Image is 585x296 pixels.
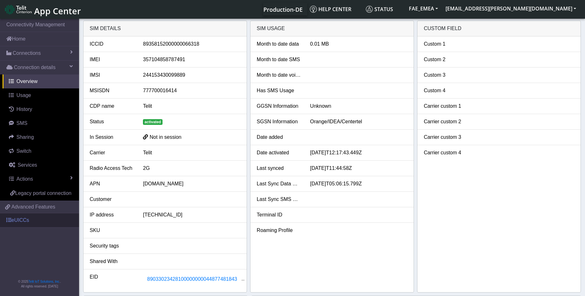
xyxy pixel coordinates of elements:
[138,102,245,110] div: Telit
[419,87,472,94] div: Custom 4
[363,3,405,16] a: Status
[34,5,81,17] span: App Center
[417,21,581,36] div: Custom field
[16,79,38,84] span: Overview
[305,40,412,48] div: 0.01 MB
[252,211,305,219] div: Terminal ID
[150,134,182,140] span: Not in session
[252,164,305,172] div: Last synced
[305,118,412,125] div: Orange/IDEA/Centertel
[85,258,139,265] div: Shared With
[252,87,305,94] div: Has SMS Usage
[252,118,305,125] div: SGSN Information
[307,3,363,16] a: Help center
[138,149,245,157] div: Telit
[83,21,247,36] div: SIM details
[366,6,373,13] img: status.svg
[16,106,32,112] span: History
[28,280,60,283] a: Telit IoT Solutions, Inc.
[138,180,245,188] div: [DOMAIN_NAME]
[3,130,79,144] a: Sharing
[252,196,305,203] div: Last Sync SMS Usage
[419,118,472,125] div: Carrier custom 2
[138,56,245,63] div: 357104858787491
[3,144,79,158] a: Switch
[252,71,305,79] div: Month to date voice
[85,273,139,285] div: EID
[405,3,442,14] button: FAE_EMEA
[252,133,305,141] div: Date added
[310,6,317,13] img: knowledge.svg
[85,118,139,125] div: Status
[250,21,414,36] div: SIM usage
[85,56,139,63] div: IMEI
[13,49,41,57] span: Connections
[85,196,139,203] div: Customer
[143,273,241,285] button: 89033023428100000000044877481843
[263,6,303,13] span: Production-DE
[3,172,79,186] a: Actions
[85,180,139,188] div: APN
[419,102,472,110] div: Carrier custom 1
[419,149,472,157] div: Carrier custom 4
[252,227,305,234] div: Roaming Profile
[3,74,79,88] a: Overview
[305,149,412,157] div: [DATE]T12:17:43.449Z
[85,211,139,219] div: IP address
[16,148,31,154] span: Switch
[16,176,33,182] span: Actions
[310,6,351,13] span: Help center
[252,40,305,48] div: Month to date data
[252,180,305,188] div: Last Sync Data Usage
[252,102,305,110] div: GGSN Information
[419,133,472,141] div: Carrier custom 3
[3,158,79,172] a: Services
[305,180,412,188] div: [DATE]T05:06:15.799Z
[16,93,31,98] span: Usage
[366,6,393,13] span: Status
[147,276,237,282] span: 89033023428100000000044877481843
[16,120,28,126] span: SMS
[85,102,139,110] div: CDP name
[3,102,79,116] a: History
[85,149,139,157] div: Carrier
[3,88,79,102] a: Usage
[419,71,472,79] div: Custom 3
[85,87,139,94] div: MSISDN
[419,56,472,63] div: Custom 2
[3,116,79,130] a: SMS
[442,3,580,14] button: [EMAIL_ADDRESS][PERSON_NAME][DOMAIN_NAME]
[305,102,412,110] div: Unknown
[138,164,245,172] div: 2G
[85,242,139,250] div: Security tags
[263,3,302,16] a: Your current platform instance
[5,4,32,15] img: logo-telit-cinterion-gw-new.png
[138,71,245,79] div: 244153430099889
[85,227,139,234] div: SKU
[16,134,34,140] span: Sharing
[15,190,71,196] span: Legacy portal connection
[18,162,37,168] span: Services
[252,149,305,157] div: Date activated
[85,71,139,79] div: IMSI
[138,211,245,219] div: [TECHNICAL_ID]
[138,40,245,48] div: 89358152000000066318
[85,40,139,48] div: ICCID
[143,119,163,125] span: activated
[138,87,245,94] div: 777700016414
[252,56,305,63] div: Month to date SMS
[11,203,55,211] span: Advanced Features
[5,3,80,16] a: App Center
[14,64,56,71] span: Connection details
[305,164,412,172] div: [DATE]T11:44:58Z
[85,164,139,172] div: Radio Access Tech
[85,133,139,141] div: In Session
[419,40,472,48] div: Custom 1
